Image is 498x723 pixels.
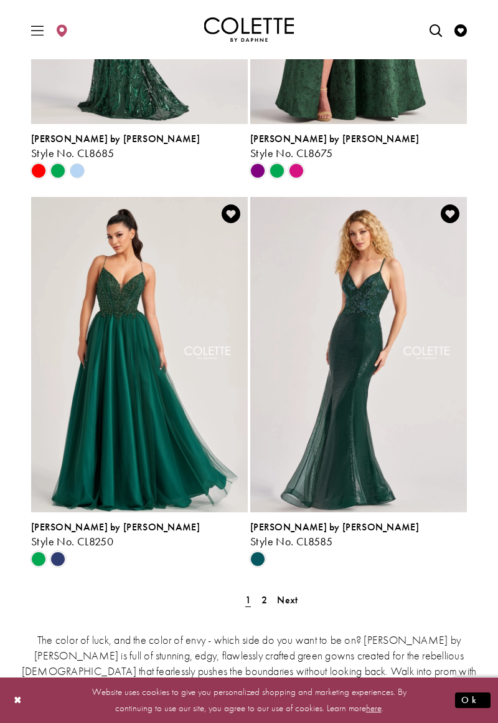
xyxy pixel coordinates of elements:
[250,163,265,178] i: Purple
[250,146,332,160] span: Style No. CL8675
[261,593,267,606] span: 2
[50,163,65,178] i: Emerald
[31,197,248,512] a: Visit Colette by Daphne Style No. CL8250 Page
[31,146,114,160] span: Style No. CL8685
[250,552,265,567] i: Spruce
[31,522,248,548] div: Colette by Daphne Style No. CL8250
[31,552,46,567] i: Emerald
[250,132,419,145] span: [PERSON_NAME] by [PERSON_NAME]
[90,683,408,717] p: Website uses cookies to give you personalized shopping and marketing experiences. By continuing t...
[31,133,248,160] div: Colette by Daphne Style No. CL8685
[242,591,255,609] span: Current Page
[451,12,470,47] a: Visit Wishlist Page
[437,201,463,227] a: Add to Wishlist
[31,534,113,548] span: Style No. CL8250
[50,552,65,567] i: Navy Blue
[28,12,47,47] span: Toggle Main Navigation Menu
[366,702,382,714] a: here
[218,201,244,227] a: Add to Wishlist
[31,520,200,534] span: [PERSON_NAME] by [PERSON_NAME]
[204,17,294,42] img: Colette by Daphne
[204,17,294,42] a: Colette by Daphne Homepage
[455,692,491,708] button: Submit Dialog
[250,197,467,512] a: Visit Colette by Daphne Style No. CL8585 Page
[250,534,332,548] span: Style No. CL8585
[426,12,445,47] a: Open Search dialog
[7,689,29,711] button: Close Dialog
[250,133,467,160] div: Colette by Daphne Style No. CL8675
[250,520,419,534] span: [PERSON_NAME] by [PERSON_NAME]
[258,591,271,609] a: Page 2
[424,10,473,50] div: Header Menu. Buttons: Search, Wishlist
[289,163,304,178] i: Fuchsia
[52,12,71,47] a: Visit Store Locator page
[26,10,75,50] div: Header Menu Left. Buttons: Hamburger menu , Store Locator
[277,593,298,606] span: Next
[31,163,46,178] i: Red
[273,591,301,609] a: Next Page
[245,593,251,606] span: 1
[250,522,467,548] div: Colette by Daphne Style No. CL8585
[31,132,200,145] span: [PERSON_NAME] by [PERSON_NAME]
[270,163,284,178] i: Emerald
[70,163,85,178] i: Periwinkle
